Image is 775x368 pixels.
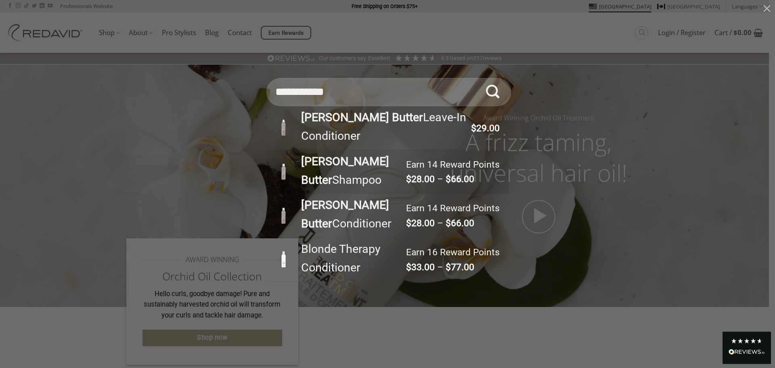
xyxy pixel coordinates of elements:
[406,288,500,299] span: Earn 16 Reward Points
[729,347,765,358] div: Read All Reviews
[406,159,500,170] span: Earn 14 Reward Points
[437,262,443,273] span: –
[295,196,404,233] div: Conditioner
[275,164,291,180] img: REDAVID-Shea-Butter-Shampoo-1-280x280.png
[406,174,435,185] bdi: 28.00
[446,262,451,273] span: $
[275,120,291,136] img: REDAVID-Shea-Butter-Leave-in-Conditioner-1-280x280.png
[479,78,507,106] button: Submit
[471,123,500,134] bdi: 29.00
[437,174,443,185] span: –
[723,332,771,364] div: Read All Reviews
[295,240,404,277] div: Blonde Therapy Conditioner
[406,262,435,273] bdi: 33.00
[406,218,411,229] span: $
[446,174,451,185] span: $
[301,154,389,187] strong: [PERSON_NAME] Butter
[295,152,404,189] div: Shampoo
[446,174,474,185] bdi: 66.00
[301,110,423,124] strong: [PERSON_NAME] Butter
[275,208,291,224] img: REDAVID-Shea-Butter-Conditioner-1-280x280.png
[275,251,291,267] img: REDAVID-Blonde-Therapy-Conditioner-for-Blonde-and-Highlightened-Hair-1-280x280.png
[406,218,435,229] bdi: 28.00
[471,123,476,134] span: $
[446,262,474,273] bdi: 77.00
[406,247,500,258] span: Earn 16 Reward Points
[446,218,451,229] span: $
[295,108,469,145] div: Leave-In Conditioner
[437,218,443,229] span: –
[446,218,474,229] bdi: 66.00
[731,338,763,344] div: 4.8 Stars
[406,203,500,214] span: Earn 14 Reward Points
[406,262,411,273] span: $
[301,198,389,230] strong: [PERSON_NAME] Butter
[729,349,765,355] img: REVIEWS.io
[406,174,411,185] span: $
